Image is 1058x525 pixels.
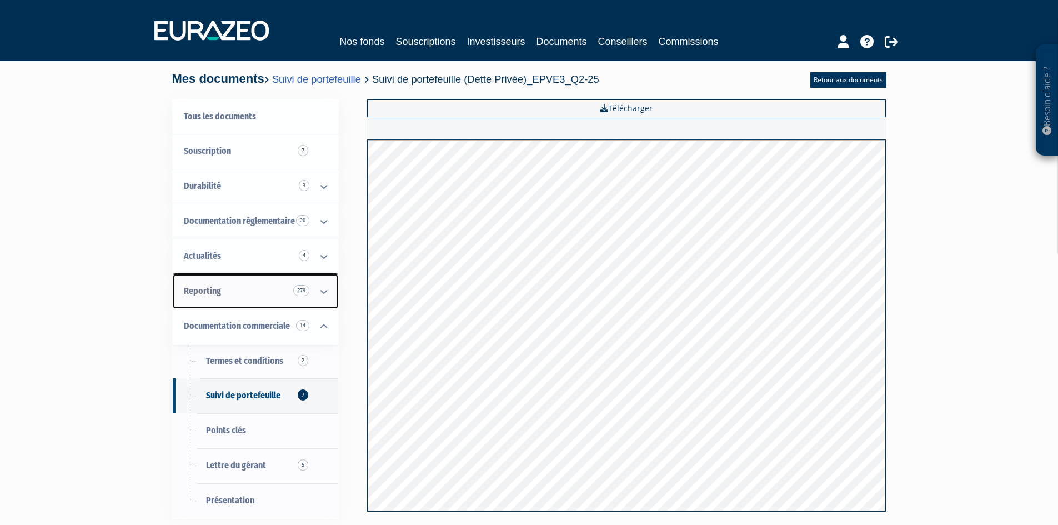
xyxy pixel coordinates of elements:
[296,320,309,331] span: 14
[206,356,283,366] span: Termes et conditions
[173,344,338,379] a: Termes et conditions2
[172,72,599,86] h4: Mes documents
[154,21,269,41] img: 1732889491-logotype_eurazeo_blanc_rvb.png
[298,145,308,156] span: 7
[372,73,599,85] span: Suivi de portefeuille (Dette Privée)_EPVE3_Q2-25
[184,216,295,226] span: Documentation règlementaire
[206,460,266,471] span: Lettre du gérant
[395,34,455,49] a: Souscriptions
[184,251,221,261] span: Actualités
[299,180,309,191] span: 3
[367,99,886,117] a: Télécharger
[810,72,886,88] a: Retour aux documents
[184,321,290,331] span: Documentation commerciale
[206,425,246,436] span: Points clés
[298,355,308,366] span: 2
[659,34,719,49] a: Commissions
[298,459,308,471] span: 5
[299,250,309,261] span: 4
[173,134,338,169] a: Souscription7
[184,181,221,191] span: Durabilité
[173,274,338,309] a: Reporting 279
[184,286,221,296] span: Reporting
[206,390,280,401] span: Suivi de portefeuille
[173,483,338,518] a: Présentation
[173,99,338,134] a: Tous les documents
[339,34,384,49] a: Nos fonds
[467,34,525,49] a: Investisseurs
[293,285,309,296] span: 279
[298,389,308,401] span: 7
[173,169,338,204] a: Durabilité 3
[272,73,361,85] a: Suivi de portefeuille
[206,495,254,506] span: Présentation
[173,239,338,274] a: Actualités 4
[173,448,338,483] a: Lettre du gérant5
[173,204,338,239] a: Documentation règlementaire 20
[173,378,338,413] a: Suivi de portefeuille7
[598,34,648,49] a: Conseillers
[296,215,309,226] span: 20
[173,413,338,448] a: Points clés
[173,309,338,344] a: Documentation commerciale 14
[536,34,587,49] a: Documents
[184,146,231,156] span: Souscription
[1041,51,1054,151] p: Besoin d'aide ?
